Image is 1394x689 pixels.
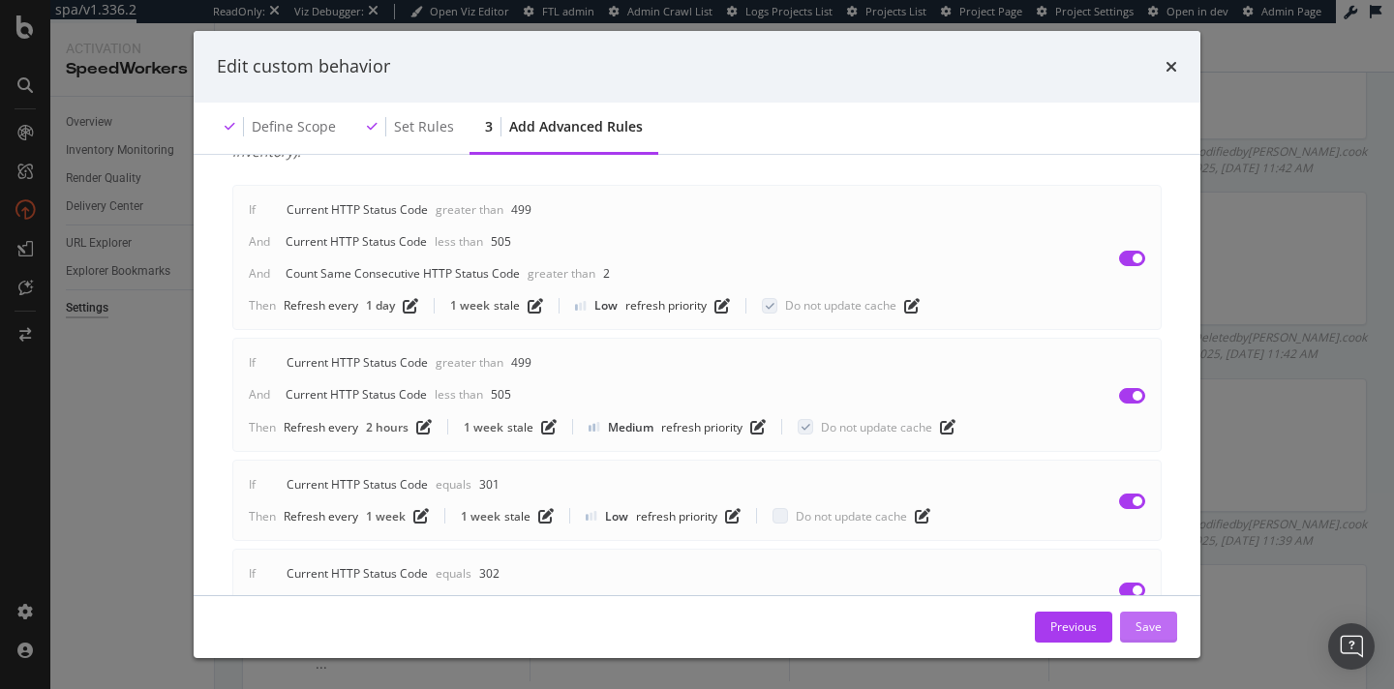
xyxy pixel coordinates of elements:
[249,419,276,435] div: Then
[528,298,543,314] div: pen-to-square
[249,354,256,371] div: If
[575,301,587,311] img: Yo1DZTjnOBfEZTkXj00cav03WZSR3qnEnDcAAAAASUVORK5CYII=
[284,297,358,314] div: Refresh every
[249,233,270,250] div: And
[904,298,920,314] div: pen-to-square
[366,419,409,435] div: 2 hours
[1120,612,1177,643] button: Save
[714,298,730,314] div: pen-to-square
[249,297,276,314] div: Then
[249,476,256,493] div: If
[511,354,531,371] div: 499
[491,233,511,250] div: 505
[538,508,554,524] div: pen-to-square
[479,476,500,493] div: 301
[249,265,270,282] div: And
[504,508,530,524] div: stale
[594,297,618,314] div: Low
[436,354,503,371] div: Greater than
[249,386,270,403] div: And
[366,297,395,314] div: 1 day
[249,565,256,582] div: If
[252,117,336,136] div: Define scope
[249,508,276,524] div: Then
[589,422,600,432] img: j32suk7ufU7viAAAAAElFTkSuQmCC
[366,508,406,524] div: 1 week
[284,508,358,524] div: Refresh every
[603,265,610,282] div: 2
[586,511,597,521] img: Yo1DZTjnOBfEZTkXj00cav03WZSR3qnEnDcAAAAASUVORK5CYII=
[625,297,707,314] div: refresh priority
[479,565,500,582] div: 302
[394,117,454,136] div: Set rules
[785,297,896,314] span: Do not update cache
[1166,54,1177,79] div: times
[287,354,428,371] div: Current HTTP Status Code
[915,508,930,524] div: pen-to-square
[661,419,742,435] div: refresh priority
[796,508,907,524] span: Do not update cache
[435,233,483,250] div: Less than
[436,565,471,582] div: Equals
[509,117,643,136] div: Add advanced rules
[491,386,511,403] div: 505
[249,201,256,218] div: If
[1328,623,1375,670] div: Open Intercom Messenger
[403,298,418,314] div: pen-to-square
[287,476,428,493] div: Current HTTP Status Code
[413,508,429,524] div: pen-to-square
[436,201,503,218] div: Greater than
[284,419,358,435] div: Refresh every
[1035,612,1112,643] button: Previous
[286,386,427,403] div: Current HTTP Status Code
[821,419,932,435] span: Do not update cache
[194,31,1200,658] div: modal
[286,233,427,250] div: Current HTTP Status Code
[450,297,490,314] div: 1 week
[416,419,432,434] div: pen-to-square
[464,419,503,435] div: 1 week
[507,419,533,435] div: stale
[287,201,428,218] div: Current HTTP Status Code
[541,419,557,434] div: pen-to-square
[1050,618,1097,635] div: Previous
[217,54,390,79] div: Edit custom behavior
[725,508,741,524] div: pen-to-square
[750,419,766,434] div: pen-to-square
[436,476,471,493] div: Equals
[636,508,717,524] div: refresh priority
[485,117,493,136] div: 3
[461,508,500,524] div: 1 week
[605,508,628,524] div: Low
[608,419,653,435] div: Medium
[494,297,520,314] div: stale
[1136,618,1162,635] div: Save
[528,265,595,282] div: Greater than
[940,419,955,434] div: pen-to-square
[511,201,531,218] div: 499
[286,265,520,282] div: Count Same Consecutive HTTP Status Code
[287,565,428,582] div: Current HTTP Status Code
[435,386,483,403] div: Less than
